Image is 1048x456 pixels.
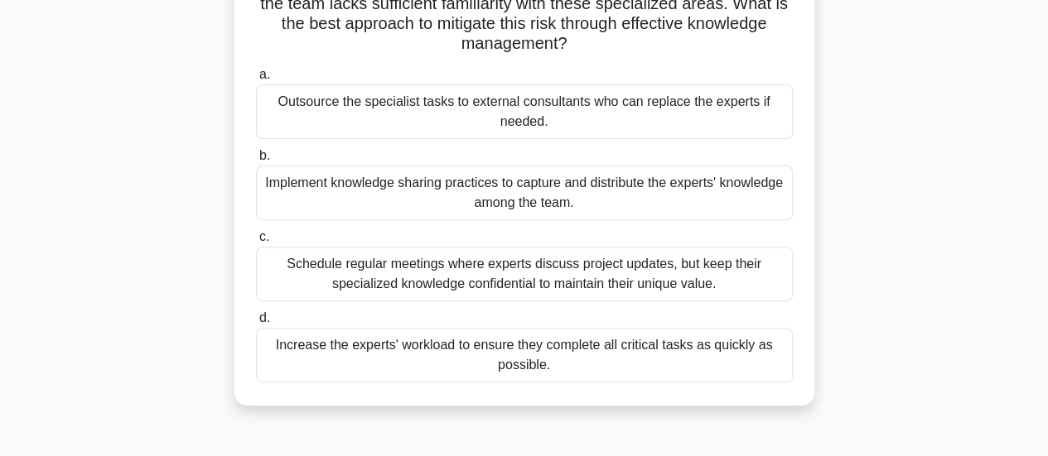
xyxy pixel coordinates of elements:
[256,247,793,301] div: Schedule regular meetings where experts discuss project updates, but keep their specialized knowl...
[256,166,793,220] div: Implement knowledge sharing practices to capture and distribute the experts' knowledge among the ...
[259,148,270,162] span: b.
[259,67,270,81] span: a.
[256,328,793,382] div: Increase the experts' workload to ensure they complete all critical tasks as quickly as possible.
[259,229,269,243] span: c.
[259,310,270,324] span: d.
[256,84,793,139] div: Outsource the specialist tasks to external consultants who can replace the experts if needed.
